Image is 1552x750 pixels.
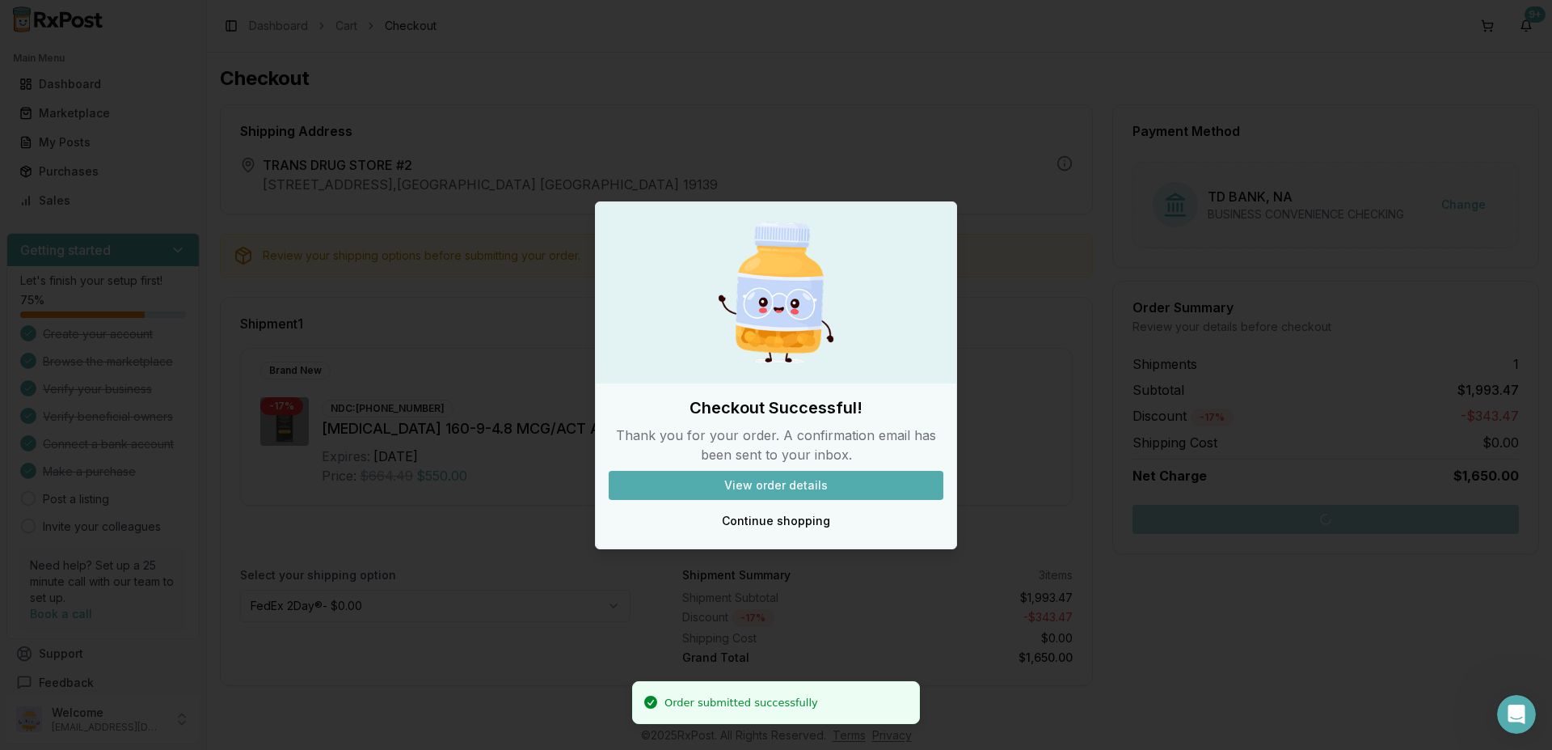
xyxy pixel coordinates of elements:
iframe: Intercom live chat [1497,695,1536,734]
p: Thank you for your order. A confirmation email has been sent to your inbox. [609,426,943,464]
button: View order details [609,471,943,500]
h2: Checkout Successful! [609,396,943,419]
button: Continue shopping [609,506,943,536]
img: Happy Pill Bottle [698,215,854,371]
